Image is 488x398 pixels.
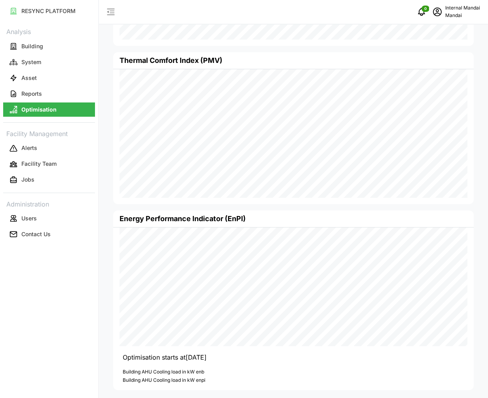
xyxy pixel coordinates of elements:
p: Building AHU Cooling load in kW enb [123,369,467,375]
button: Jobs [3,173,95,187]
p: Reports [21,90,42,98]
h4: Thermal Comfort Index (PMV) [120,55,222,66]
button: Users [3,211,95,226]
p: Contact Us [21,230,51,238]
p: Facility Management [3,127,95,139]
p: Administration [3,198,95,209]
p: Optimisation starts at [DATE] [123,353,467,362]
span: 0 [424,6,427,11]
a: Facility Team [3,156,95,172]
button: Facility Team [3,157,95,171]
p: Mandai [445,12,480,19]
button: Reports [3,87,95,101]
p: Alerts [21,144,37,152]
button: Optimisation [3,102,95,117]
button: schedule [429,4,445,20]
a: Optimisation [3,102,95,118]
button: RESYNC PLATFORM [3,4,95,18]
a: RESYNC PLATFORM [3,3,95,19]
a: Alerts [3,140,95,156]
button: Alerts [3,141,95,155]
button: Building [3,39,95,53]
p: Building [21,42,43,50]
a: Building [3,38,95,54]
p: Users [21,214,37,222]
button: notifications [414,4,429,20]
button: System [3,55,95,69]
p: Facility Team [21,160,57,168]
p: Optimisation [21,106,57,114]
a: System [3,54,95,70]
p: System [21,58,41,66]
h4: Energy Performance Indicator (EnPI) [120,214,246,224]
button: Asset [3,71,95,85]
a: Contact Us [3,226,95,242]
p: Internal Mandai [445,4,480,12]
p: Building AHU Cooling load in kW enpi [123,377,467,384]
a: Reports [3,86,95,102]
button: Contact Us [3,227,95,241]
a: Jobs [3,172,95,188]
p: Jobs [21,176,34,184]
p: Analysis [3,25,95,37]
a: Asset [3,70,95,86]
p: Asset [21,74,37,82]
p: RESYNC PLATFORM [21,7,76,15]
